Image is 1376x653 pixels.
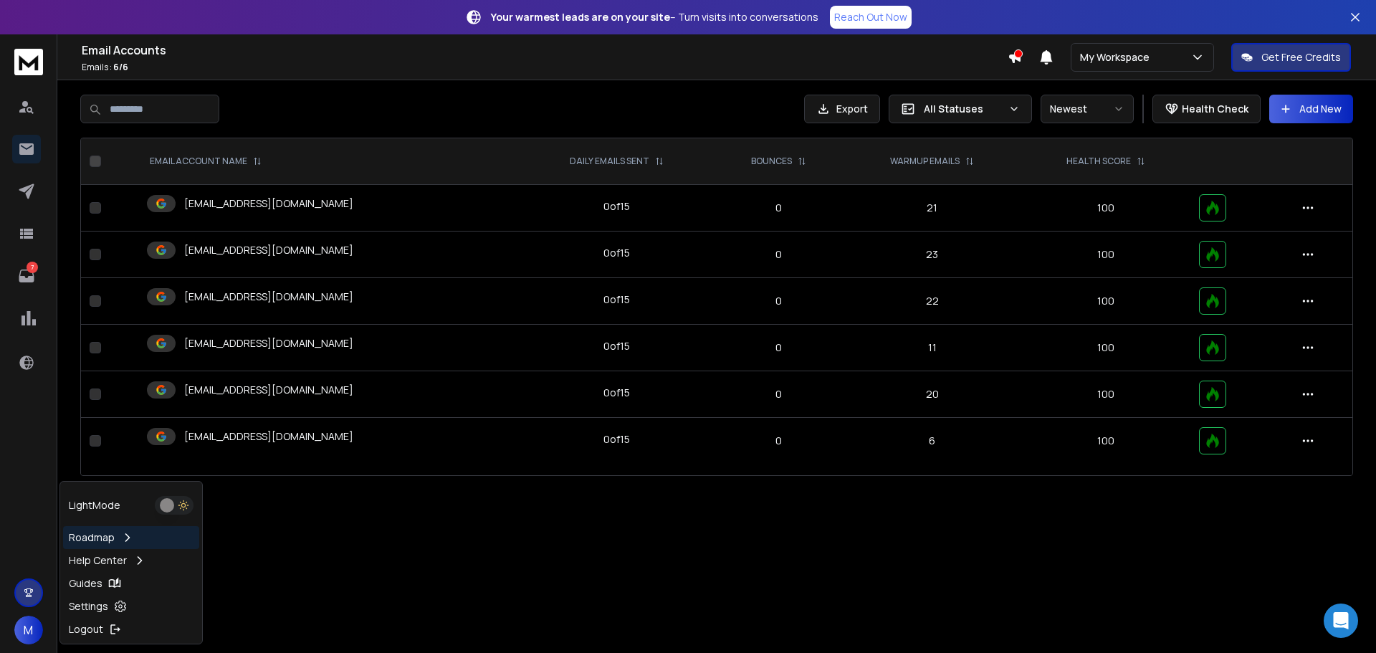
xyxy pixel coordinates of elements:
td: 6 [844,418,1021,464]
td: 100 [1021,418,1190,464]
p: [EMAIL_ADDRESS][DOMAIN_NAME] [184,243,353,257]
p: My Workspace [1080,50,1155,65]
button: M [14,616,43,644]
p: WARMUP EMAILS [890,156,960,167]
p: – Turn visits into conversations [491,10,818,24]
a: Help Center [63,549,199,572]
p: Logout [69,622,103,637]
button: Export [804,95,880,123]
button: Get Free Credits [1231,43,1351,72]
p: Emails : [82,62,1008,73]
p: Roadmap [69,530,115,545]
div: 0 of 15 [603,339,630,353]
p: 0 [722,294,835,308]
p: Settings [69,599,108,614]
p: 7 [27,262,38,273]
p: [EMAIL_ADDRESS][DOMAIN_NAME] [184,196,353,211]
a: Reach Out Now [830,6,912,29]
p: DAILY EMAILS SENT [570,156,649,167]
span: 6 / 6 [113,61,128,73]
td: 11 [844,325,1021,371]
td: 100 [1021,232,1190,278]
p: Guides [69,576,102,591]
p: Reach Out Now [834,10,907,24]
p: Light Mode [69,498,120,513]
p: 0 [722,340,835,355]
p: [EMAIL_ADDRESS][DOMAIN_NAME] [184,429,353,444]
div: EMAIL ACCOUNT NAME [150,156,262,167]
button: Health Check [1152,95,1261,123]
td: 22 [844,278,1021,325]
td: 20 [844,371,1021,418]
div: 0 of 15 [603,386,630,400]
p: All Statuses [924,102,1003,116]
div: 0 of 15 [603,246,630,260]
a: 7 [12,262,41,290]
td: 100 [1021,185,1190,232]
td: 100 [1021,278,1190,325]
p: 0 [722,387,835,401]
td: 100 [1021,371,1190,418]
td: 23 [844,232,1021,278]
p: 0 [722,247,835,262]
p: [EMAIL_ADDRESS][DOMAIN_NAME] [184,383,353,397]
div: 0 of 15 [603,199,630,214]
p: Get Free Credits [1261,50,1341,65]
div: 0 of 15 [603,292,630,307]
p: Health Check [1182,102,1248,116]
a: Guides [63,572,199,595]
p: 0 [722,201,835,215]
p: Help Center [69,553,127,568]
button: Add New [1269,95,1353,123]
img: logo [14,49,43,75]
a: Roadmap [63,526,199,549]
td: 100 [1021,325,1190,371]
h1: Email Accounts [82,42,1008,59]
button: Newest [1041,95,1134,123]
div: 0 of 15 [603,432,630,447]
a: Settings [63,595,199,618]
p: BOUNCES [751,156,792,167]
p: [EMAIL_ADDRESS][DOMAIN_NAME] [184,336,353,351]
strong: Your warmest leads are on your site [491,10,670,24]
div: Open Intercom Messenger [1324,604,1358,638]
td: 21 [844,185,1021,232]
p: 0 [722,434,835,448]
p: HEALTH SCORE [1066,156,1131,167]
p: [EMAIL_ADDRESS][DOMAIN_NAME] [184,290,353,304]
